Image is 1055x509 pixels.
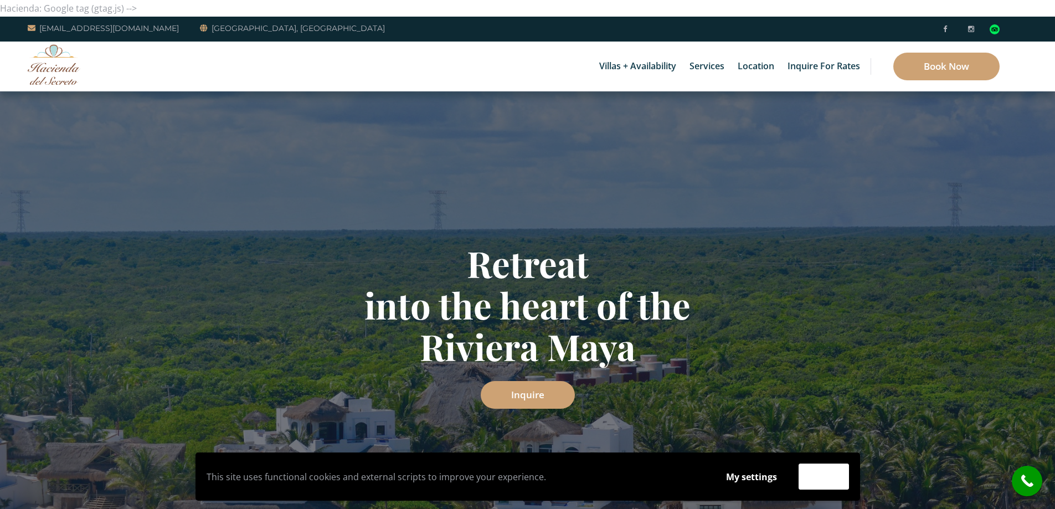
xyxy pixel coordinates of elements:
button: My settings [716,464,788,490]
p: This site uses functional cookies and external scripts to improve your experience. [207,469,704,485]
a: Villas + Availability [594,42,682,91]
div: Read traveler reviews on Tripadvisor [990,24,1000,34]
a: Inquire for Rates [782,42,866,91]
a: Services [684,42,730,91]
button: Accept [799,464,849,490]
i: call [1015,469,1039,493]
a: Location [732,42,780,91]
h1: Retreat into the heart of the Riviera Maya [204,243,852,367]
a: [GEOGRAPHIC_DATA], [GEOGRAPHIC_DATA] [200,22,385,35]
img: Tripadvisor_logomark.svg [990,24,1000,34]
a: Inquire [481,381,575,409]
a: call [1012,466,1042,496]
img: Awesome Logo [28,44,80,85]
a: Book Now [893,53,1000,80]
a: [EMAIL_ADDRESS][DOMAIN_NAME] [28,22,179,35]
